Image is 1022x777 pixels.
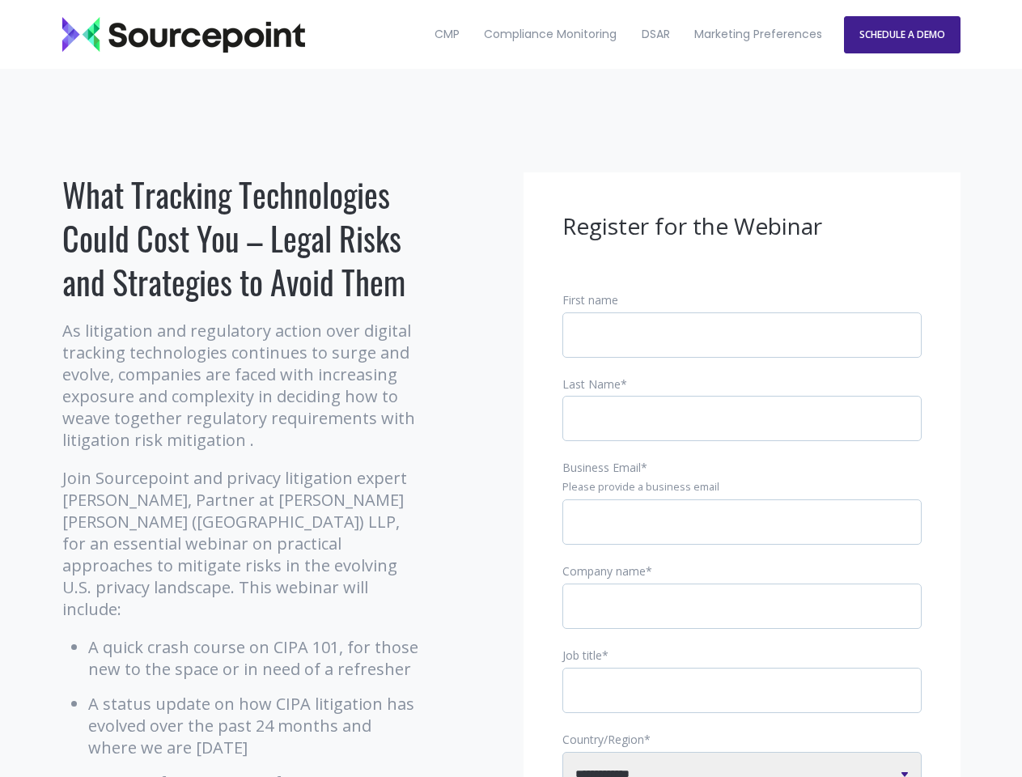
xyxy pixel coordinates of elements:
[562,211,922,242] h3: Register for the Webinar
[62,467,422,620] p: Join Sourcepoint and privacy litigation expert [PERSON_NAME], Partner at [PERSON_NAME] [PERSON_NA...
[562,732,644,747] span: Country/Region
[562,647,602,663] span: Job title
[844,16,961,53] a: SCHEDULE A DEMO
[62,320,422,451] p: As litigation and regulatory action over digital tracking technologies continues to surge and evo...
[88,636,422,680] li: A quick crash course on CIPA 101, for those new to the space or in need of a refresher
[562,480,922,495] legend: Please provide a business email
[62,17,305,53] img: Sourcepoint_logo_black_transparent (2)-2
[88,693,422,758] li: A status update on how CIPA litigation has evolved over the past 24 months and where we are [DATE]
[62,172,422,304] h1: What Tracking Technologies Could Cost You – Legal Risks and Strategies to Avoid Them
[562,376,621,392] span: Last Name
[562,460,641,475] span: Business Email
[562,292,618,308] span: First name
[562,563,646,579] span: Company name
